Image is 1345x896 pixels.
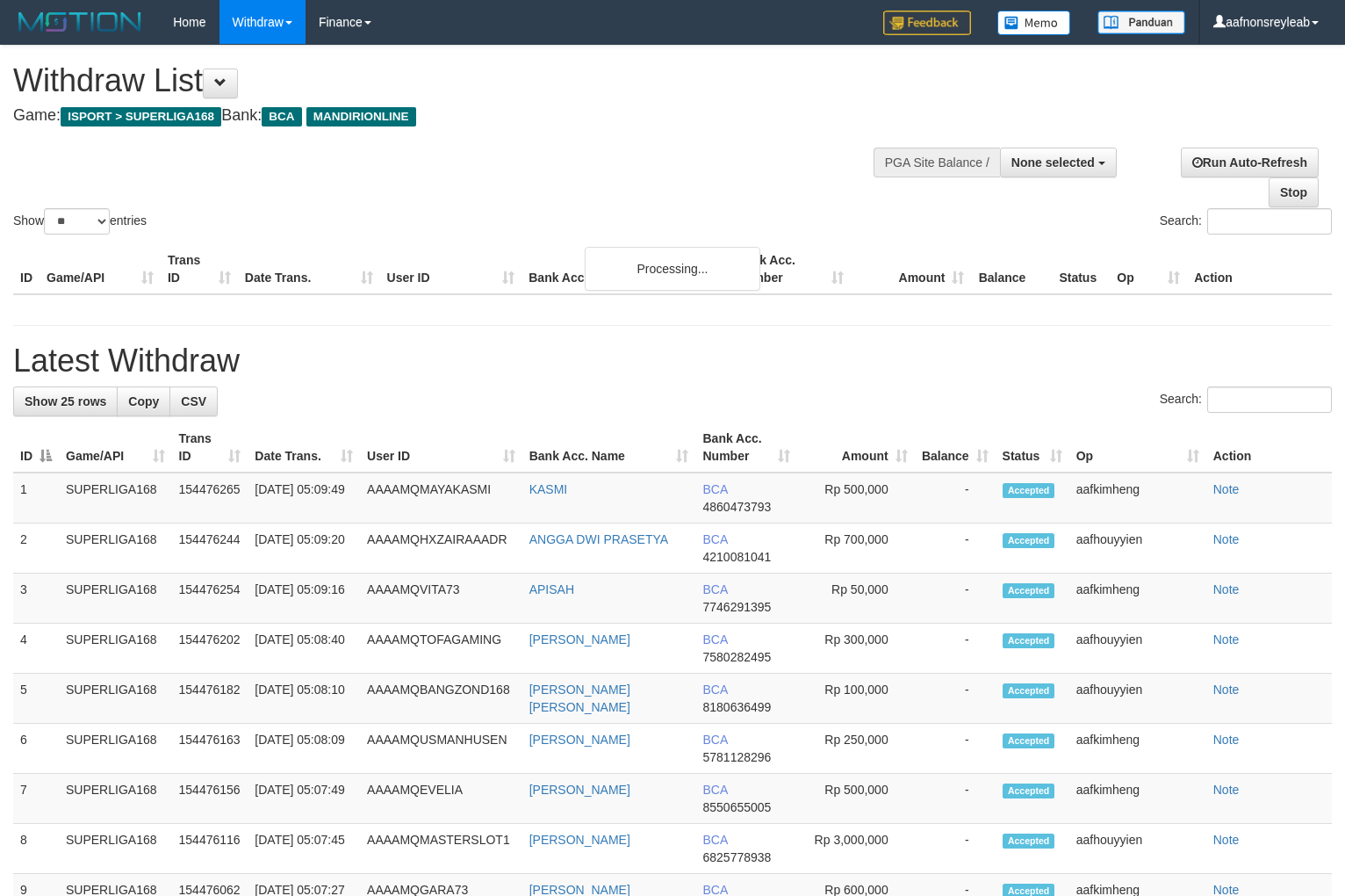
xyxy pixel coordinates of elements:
[360,774,522,824] td: AAAAMQEVELIA
[1097,11,1185,34] img: panduan.png
[529,733,630,747] a: [PERSON_NAME]
[13,674,59,724] td: 5
[61,107,221,126] span: ISPORT > SUPERLIGA168
[172,724,248,774] td: 154476163
[1069,473,1206,524] td: aafkimheng
[1003,784,1055,798] span: Accepted
[248,724,360,774] td: [DATE] 05:08:09
[702,700,771,714] span: Copy 8180636499 to clipboard
[59,473,172,524] td: SUPERLIGA168
[1052,244,1110,294] th: Status
[915,774,996,824] td: -
[702,783,727,797] span: BCA
[360,724,522,774] td: AAAAMQUSMANHUSEN
[702,500,771,514] span: Copy 4860473793 to clipboard
[797,774,914,824] td: Rp 500,000
[248,423,360,473] th: Date Trans.: activate to sort column ascending
[172,524,248,574] td: 154476244
[238,244,380,294] th: Date Trans.
[529,833,630,847] a: [PERSON_NAME]
[874,148,1000,177] div: PGA Site Balance /
[915,824,996,874] td: -
[360,674,522,724] td: AAAAMQBANGZOND168
[248,824,360,874] td: [DATE] 05:07:45
[702,733,727,747] span: BCA
[13,524,59,574] td: 2
[1069,824,1206,874] td: aafhouyyien
[13,724,59,774] td: 6
[1160,387,1332,413] label: Search:
[1213,582,1240,596] a: Note
[797,524,914,574] td: Rp 700,000
[13,107,879,125] h4: Game: Bank:
[13,824,59,874] td: 8
[25,394,106,408] span: Show 25 rows
[172,473,248,524] td: 154476265
[172,824,248,874] td: 154476116
[1011,155,1095,170] span: None selected
[360,624,522,674] td: AAAAMQTOFAGAMING
[797,724,914,774] td: Rp 250,000
[59,774,172,824] td: SUPERLIGA168
[883,11,971,35] img: Feedback.jpg
[1213,683,1240,697] a: Note
[13,208,147,235] label: Show entries
[172,574,248,624] td: 154476254
[797,473,914,524] td: Rp 500,000
[1069,423,1206,473] th: Op: activate to sort column ascending
[915,473,996,524] td: -
[529,683,630,714] a: [PERSON_NAME] [PERSON_NAME]
[702,850,771,864] span: Copy 6825778938 to clipboard
[262,107,301,126] span: BCA
[797,824,914,874] td: Rp 3,000,000
[1213,733,1240,747] a: Note
[1003,483,1055,498] span: Accepted
[522,423,696,473] th: Bank Acc. Name: activate to sort column ascending
[702,632,727,647] span: BCA
[59,674,172,724] td: SUPERLIGA168
[797,423,914,473] th: Amount: activate to sort column ascending
[702,532,727,546] span: BCA
[529,482,568,496] a: KASMI
[13,63,879,98] h1: Withdraw List
[702,550,771,564] span: Copy 4210081041 to clipboard
[585,247,760,291] div: Processing...
[13,343,1332,379] h1: Latest Withdraw
[1003,583,1055,598] span: Accepted
[360,524,522,574] td: AAAAMQHXZAIRAAADR
[529,632,630,647] a: [PERSON_NAME]
[248,574,360,624] td: [DATE] 05:09:16
[1207,208,1332,235] input: Search:
[1269,177,1319,207] a: Stop
[702,482,727,496] span: BCA
[797,574,914,624] td: Rp 50,000
[702,800,771,814] span: Copy 8550655005 to clipboard
[1213,482,1240,496] a: Note
[797,624,914,674] td: Rp 300,000
[1069,624,1206,674] td: aafhouyyien
[1069,524,1206,574] td: aafhouyyien
[1213,532,1240,546] a: Note
[1003,683,1055,698] span: Accepted
[360,473,522,524] td: AAAAMQMAYAKASMI
[172,423,248,473] th: Trans ID: activate to sort column ascending
[1213,783,1240,797] a: Note
[971,244,1052,294] th: Balance
[1069,774,1206,824] td: aafkimheng
[13,624,59,674] td: 4
[1069,574,1206,624] td: aafkimheng
[59,824,172,874] td: SUPERLIGA168
[13,387,118,416] a: Show 25 rows
[529,532,668,546] a: ANGGA DWI PRASETYA
[59,524,172,574] td: SUPERLIGA168
[997,11,1071,35] img: Button%20Memo.svg
[915,524,996,574] td: -
[915,574,996,624] td: -
[1003,533,1055,548] span: Accepted
[181,394,206,408] span: CSV
[1160,208,1332,235] label: Search:
[13,244,40,294] th: ID
[248,774,360,824] td: [DATE] 05:07:49
[1069,724,1206,774] td: aafkimheng
[172,674,248,724] td: 154476182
